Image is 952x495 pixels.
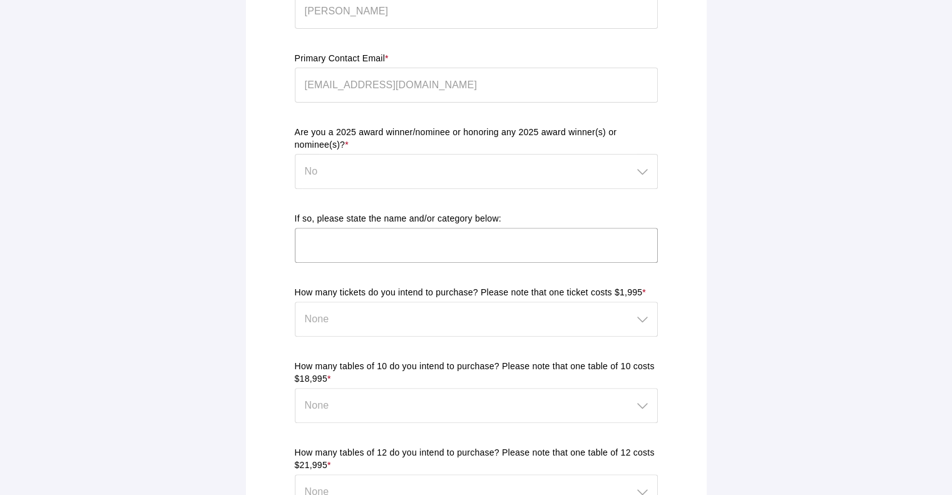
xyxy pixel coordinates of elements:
p: Are you a 2025 award winner/nominee or honoring any 2025 award winner(s) or nominee(s)? [295,126,658,151]
p: Primary Contact Email [295,53,658,65]
p: How many tickets do you intend to purchase? Please note that one ticket costs $1,995 [295,287,658,299]
p: How many tables of 10 do you intend to purchase? Please note that one table of 10 costs $18,995 [295,360,658,385]
p: How many tables of 12 do you intend to purchase? Please note that one table of 12 costs $21,995 [295,447,658,472]
p: If so, please state the name and/or category below: [295,213,658,225]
